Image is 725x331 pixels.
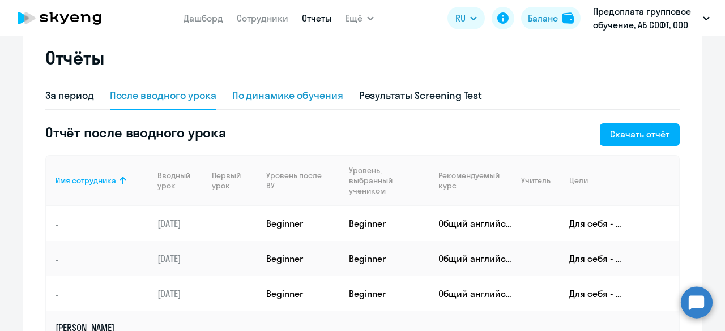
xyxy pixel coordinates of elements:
p: [DATE] [157,252,203,265]
div: Имя сотрудника [56,175,116,186]
div: Уровень, выбранный учеником [349,165,422,196]
span: RU [455,11,466,25]
div: Цели [569,175,669,186]
p: Для себя - Фильмы и сериалы в оригинале, понимать тексты и смысл любимых песен; Для себя - самора... [569,287,622,300]
p: - [56,218,148,231]
div: Рекомендуемый курс [438,170,503,191]
button: RU [447,7,485,29]
button: Балансbalance [521,7,581,29]
div: После вводного урока [110,88,216,103]
button: Предоплата групповое обучение, АБ СОФТ, ООО [587,5,715,32]
a: Дашборд [184,12,223,24]
div: За период [45,88,94,103]
td: Beginner [257,241,340,276]
div: Рекомендуемый курс [438,170,512,191]
div: Результаты Screening Test [359,88,483,103]
p: - [56,253,148,266]
div: Уровень, выбранный учеником [349,165,429,196]
div: Учитель [521,175,560,186]
div: Учитель [521,175,551,186]
p: Для себя - Фильмы и сериалы в оригинале, понимать тексты и смысл любимых песен; Для себя - самора... [569,252,622,265]
span: Ещё [346,11,362,25]
td: Beginner [340,276,429,311]
div: Скачать отчёт [610,127,669,141]
p: Общий английский [438,252,512,265]
button: Скачать отчёт [600,123,680,146]
div: Первый урок [212,170,249,191]
td: Beginner [257,206,340,241]
a: - [56,286,148,301]
p: Общий английский [438,287,512,300]
p: - [56,289,148,301]
div: По динамике обучения [232,88,343,103]
a: Сотрудники [237,12,288,24]
p: Общий английский [438,217,512,230]
a: - [56,251,148,266]
h5: Отчёт после вводного урока [45,123,226,141]
div: Цели [569,175,588,186]
div: Имя сотрудника [56,175,148,186]
a: - [56,216,148,231]
img: balance [562,12,574,24]
p: Для себя - Фильмы и сериалы в оригинале, понимать тексты и смысл любимых песен; Для себя - самора... [569,217,622,230]
a: Отчеты [302,12,332,24]
div: Уровень после ВУ [266,170,340,191]
td: Beginner [340,241,429,276]
button: Ещё [346,7,374,29]
h2: Отчёты [45,46,104,69]
div: Баланс [528,11,558,25]
p: [DATE] [157,217,203,230]
div: Вводный урок [157,170,195,191]
div: Первый урок [212,170,257,191]
p: Предоплата групповое обучение, АБ СОФТ, ООО [593,5,698,32]
td: Beginner [340,206,429,241]
td: Beginner [257,276,340,311]
div: Вводный урок [157,170,203,191]
p: [DATE] [157,287,203,300]
div: Уровень после ВУ [266,170,330,191]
